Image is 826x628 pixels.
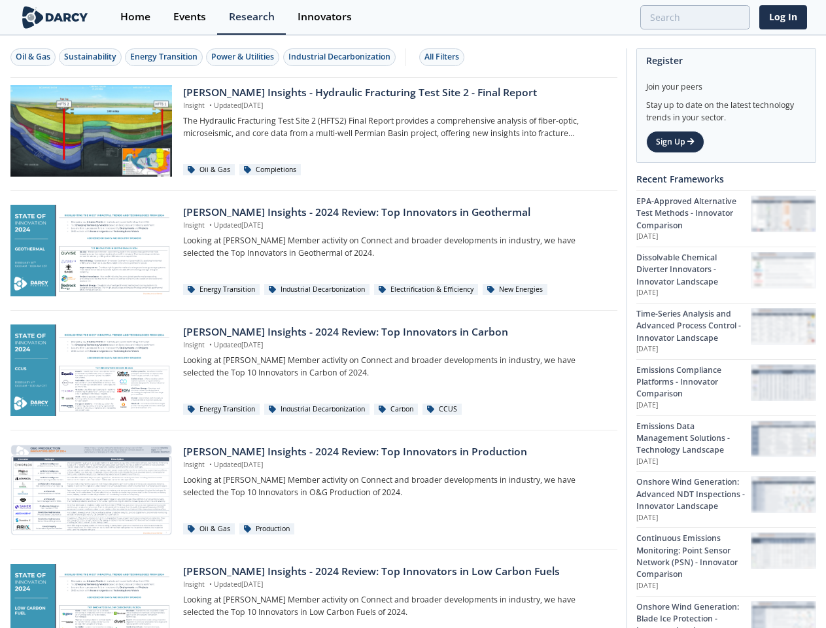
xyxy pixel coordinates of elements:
div: Oil & Gas [183,523,235,535]
div: Oil & Gas [16,51,50,63]
p: Looking at [PERSON_NAME] Member activity on Connect and broader developments in industry, we have... [183,235,608,259]
div: [PERSON_NAME] Insights - 2024 Review: Top Innovators in Geothermal [183,205,608,220]
div: Electrification & Efficiency [374,284,478,296]
a: Emissions Compliance Platforms - Innovator Comparison [DATE] Emissions Compliance Platforms - Inn... [636,359,816,415]
p: Insight Updated [DATE] [183,580,608,590]
div: Innovators [298,12,352,22]
button: All Filters [419,48,464,66]
p: Insight Updated [DATE] [183,460,608,470]
div: Stay up to date on the latest technology trends in your sector. [646,93,806,124]
a: Dissolvable Chemical Diverter Innovators - Innovator Landscape [DATE] Dissolvable Chemical Divert... [636,247,816,303]
p: Insight Updated [DATE] [183,101,608,111]
div: [PERSON_NAME] Insights - 2024 Review: Top Innovators in Carbon [183,324,608,340]
div: Join your peers [646,72,806,93]
p: [DATE] [636,288,751,298]
a: EPA-Approved Alternative Test Methods - Innovator Comparison [DATE] EPA-Approved Alternative Test... [636,190,816,247]
div: Production [239,523,294,535]
a: Darcy Insights - 2024 Review: Top Innovators in Geothermal preview [PERSON_NAME] Insights - 2024 ... [10,205,617,296]
button: Oil & Gas [10,48,56,66]
div: Oil & Gas [183,164,235,176]
a: Emissions Data Management Solutions - Technology Landscape [DATE] Emissions Data Management Solut... [636,415,816,472]
img: logo-wide.svg [20,6,91,29]
div: [PERSON_NAME] Insights - 2024 Review: Top Innovators in Low Carbon Fuels [183,564,608,580]
span: • [207,220,214,230]
p: Insight Updated [DATE] [183,340,608,351]
div: CCUS [422,404,462,415]
div: Research [229,12,275,22]
p: [DATE] [636,344,751,355]
div: Continuous Emissions Monitoring: Point Sensor Network (PSN) - Innovator Comparison [636,532,751,581]
span: • [207,580,214,589]
div: Completions [239,164,301,176]
div: Power & Utilities [211,51,274,63]
button: Power & Utilities [206,48,279,66]
div: Industrial Decarbonization [264,284,370,296]
a: Continuous Emissions Monitoring: Point Sensor Network (PSN) - Innovator Comparison [DATE] Continu... [636,527,816,595]
button: Industrial Decarbonization [283,48,396,66]
a: Darcy Insights - 2024 Review: Top Innovators in Carbon preview [PERSON_NAME] Insights - 2024 Revi... [10,324,617,416]
div: Carbon [374,404,418,415]
span: • [207,460,214,469]
p: Looking at [PERSON_NAME] Member activity on Connect and broader developments in industry, we have... [183,594,608,618]
a: Sign Up [646,131,704,153]
div: Time-Series Analysis and Advanced Process Control - Innovator Landscape [636,308,751,344]
div: Register [646,49,806,72]
a: Darcy Insights - 2024 Review: Top Innovators in Production preview [PERSON_NAME] Insights - 2024 ... [10,444,617,536]
button: Sustainability [59,48,122,66]
span: • [207,101,214,110]
div: Recent Frameworks [636,167,816,190]
a: Onshore Wind Generation: Advanced NDT Inspections - Innovator Landscape [DATE] Onshore Wind Gener... [636,471,816,527]
div: [PERSON_NAME] Insights - 2024 Review: Top Innovators in Production [183,444,608,460]
p: Looking at [PERSON_NAME] Member activity on Connect and broader developments in industry, we have... [183,355,608,379]
p: [DATE] [636,513,751,523]
div: Emissions Compliance Platforms - Innovator Comparison [636,364,751,400]
p: The Hydraulic Fracturing Test Site 2 (HFTS2) Final Report provides a comprehensive analysis of fi... [183,115,608,139]
div: Home [120,12,150,22]
div: Industrial Decarbonization [288,51,390,63]
p: [DATE] [636,581,751,591]
div: Sustainability [64,51,116,63]
div: Energy Transition [183,404,260,415]
div: All Filters [424,51,459,63]
a: Log In [759,5,807,29]
p: [DATE] [636,457,751,467]
a: Darcy Insights - Hydraulic Fracturing Test Site 2 - Final Report preview [PERSON_NAME] Insights -... [10,85,617,177]
div: Events [173,12,206,22]
div: Industrial Decarbonization [264,404,370,415]
p: Looking at [PERSON_NAME] Member activity on Connect and broader developments in industry, we have... [183,474,608,498]
button: Energy Transition [125,48,203,66]
input: Advanced Search [640,5,750,29]
div: Energy Transition [183,284,260,296]
p: [DATE] [636,232,751,242]
div: EPA-Approved Alternative Test Methods - Innovator Comparison [636,196,751,232]
div: Energy Transition [130,51,198,63]
a: Time-Series Analysis and Advanced Process Control - Innovator Landscape [DATE] Time-Series Analys... [636,303,816,359]
div: Emissions Data Management Solutions - Technology Landscape [636,421,751,457]
p: Insight Updated [DATE] [183,220,608,231]
div: [PERSON_NAME] Insights - Hydraulic Fracturing Test Site 2 - Final Report [183,85,608,101]
p: [DATE] [636,400,751,411]
div: Onshore Wind Generation: Advanced NDT Inspections - Innovator Landscape [636,476,751,512]
div: New Energies [483,284,547,296]
div: Dissolvable Chemical Diverter Innovators - Innovator Landscape [636,252,751,288]
span: • [207,340,214,349]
